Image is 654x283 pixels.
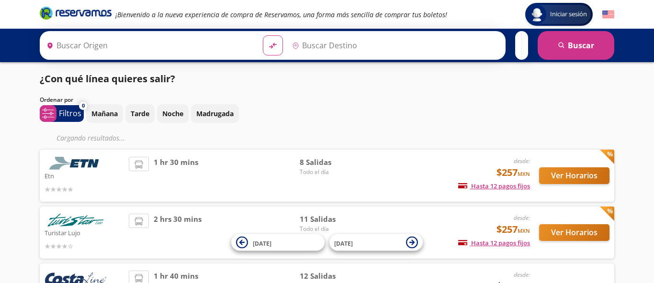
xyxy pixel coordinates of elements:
[300,225,367,233] span: Todo el día
[40,6,112,20] i: Brand Logo
[157,104,189,123] button: Noche
[154,157,198,195] span: 1 hr 30 mins
[538,31,614,60] button: Buscar
[59,108,81,119] p: Filtros
[329,234,423,251] button: [DATE]
[253,239,271,247] span: [DATE]
[56,133,125,142] em: Cargando resultados ...
[196,109,234,119] p: Madrugada
[115,10,447,19] em: ¡Bienvenido a la nueva experiencia de compra de Reservamos, una forma más sencilla de comprar tus...
[288,33,501,57] input: Buscar Destino
[334,239,353,247] span: [DATE]
[43,33,255,57] input: Buscar Origen
[191,104,239,123] button: Madrugada
[300,157,367,168] span: 8 Salidas
[514,271,530,279] em: desde:
[518,227,530,234] small: MXN
[458,239,530,247] span: Hasta 12 pagos fijos
[40,6,112,23] a: Brand Logo
[45,227,124,238] p: Turistar Lujo
[300,168,367,176] span: Todo el día
[458,182,530,190] span: Hasta 12 pagos fijos
[91,109,118,119] p: Mañana
[40,96,73,104] p: Ordenar por
[45,157,107,170] img: Etn
[300,214,367,225] span: 11 Salidas
[496,222,530,237] span: $257
[45,170,124,181] p: Etn
[546,10,591,19] span: Iniciar sesión
[602,9,614,21] button: English
[86,104,123,123] button: Mañana
[162,109,183,119] p: Noche
[300,271,367,282] span: 12 Salidas
[154,214,202,251] span: 2 hrs 30 mins
[82,102,85,110] span: 0
[514,157,530,165] em: desde:
[125,104,155,123] button: Tarde
[539,167,609,184] button: Ver Horarios
[231,234,325,251] button: [DATE]
[518,170,530,177] small: MXN
[514,214,530,222] em: desde:
[539,224,609,241] button: Ver Horarios
[131,109,149,119] p: Tarde
[40,105,84,122] button: 0Filtros
[45,214,107,227] img: Turistar Lujo
[496,165,530,180] span: $257
[40,72,175,86] p: ¿Con qué línea quieres salir?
